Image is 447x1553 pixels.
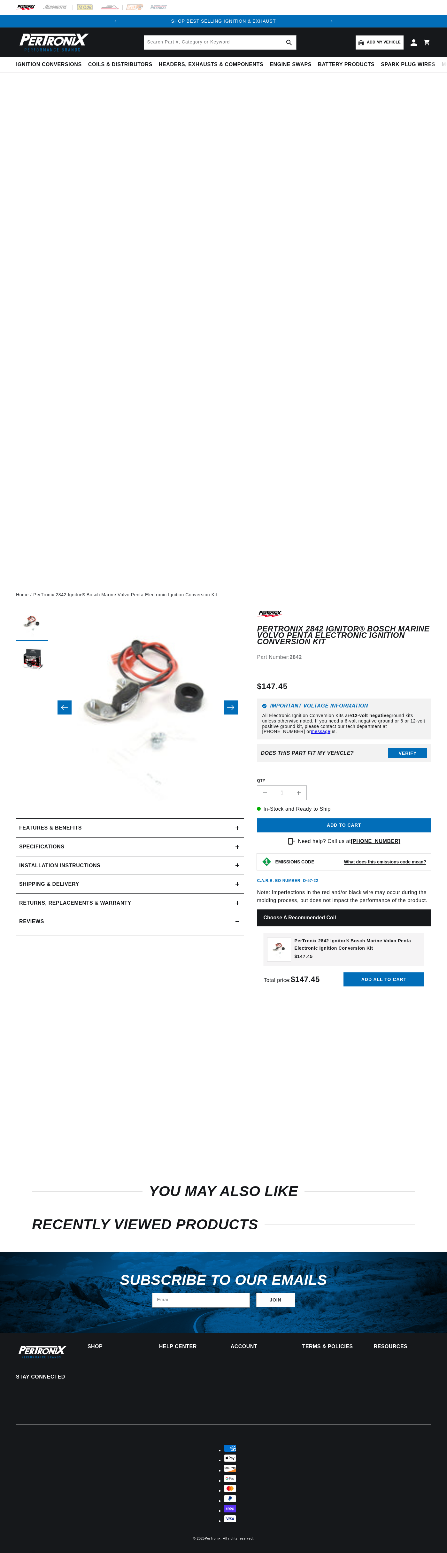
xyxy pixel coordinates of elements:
span: Engine Swaps [270,61,312,68]
button: Slide left [58,700,72,715]
span: Spark Plug Wires [381,61,435,68]
summary: Returns, Replacements & Warranty [16,894,244,912]
button: Load image 1 in gallery view [16,609,48,641]
div: 1 of 2 [122,18,325,25]
summary: Coils & Distributors [85,57,156,72]
button: Add to cart [257,818,431,833]
span: Headers, Exhausts & Components [159,61,263,68]
h2: RECENTLY VIEWED PRODUCTS [32,1218,415,1231]
h2: Reviews [19,917,44,926]
summary: Shipping & Delivery [16,875,244,893]
button: Load image 2 in gallery view [16,645,48,676]
a: PerTronix 2842 Ignitor® Bosch Marine Volvo Penta Electronic Ignition Conversion Kit [33,591,217,598]
summary: Account [231,1344,288,1349]
a: Add my vehicle [356,35,404,50]
h2: Features & Benefits [19,824,82,832]
span: Total price: [264,977,320,983]
h2: Returns, Replacements & Warranty [19,899,131,907]
p: In-Stock and Ready to Ship [257,805,431,813]
summary: Reviews [16,912,244,931]
input: Email [152,1293,250,1307]
div: Part Number: [257,653,431,661]
h2: You may also like [32,1185,415,1197]
button: Subscribe [256,1293,295,1307]
input: Search Part #, Category or Keyword [144,35,296,50]
span: Ignition Conversions [16,61,82,68]
summary: Features & Benefits [16,819,244,837]
button: Translation missing: en.sections.announcements.next_announcement [325,15,338,27]
h2: Shipping & Delivery [19,880,79,888]
button: Add all to cart [343,972,424,987]
a: PerTronix [205,1537,220,1540]
summary: Resources [374,1344,431,1349]
media-gallery: Gallery Viewer [16,609,244,806]
button: Translation missing: en.sections.announcements.previous_announcement [109,15,122,27]
summary: Battery Products [315,57,378,72]
span: $147.45 [257,681,288,692]
strong: EMISSIONS CODE [275,859,314,864]
span: $147.45 [294,953,313,960]
strong: What does this emissions code mean? [344,859,426,864]
p: All Electronic Ignition Conversion Kits are ground kits unless otherwise noted. If you need a 6-v... [262,713,426,734]
h2: Specifications [19,843,64,851]
button: Verify [388,748,427,758]
a: [PHONE_NUMBER] [351,838,400,844]
button: EMISSIONS CODEWhat does this emissions code mean? [275,859,426,865]
div: Note: Imperfections in the red and/or black wire may occur during the molding process, but does n... [257,609,431,993]
h6: Important Voltage Information [262,704,426,708]
p: C.A.R.B. EO Number: D-57-22 [257,878,318,884]
img: Pertronix [16,31,89,53]
a: SHOP BEST SELLING IGNITION & EXHAUST [171,19,276,24]
p: Need help? Call us at [298,837,400,846]
span: Coils & Distributors [88,61,152,68]
span: Add my vehicle [367,39,401,45]
nav: breadcrumbs [16,591,431,598]
summary: Installation instructions [16,856,244,875]
small: All rights reserved. [223,1537,254,1540]
summary: Terms & policies [302,1344,359,1349]
summary: Help Center [159,1344,216,1349]
summary: Spark Plug Wires [378,57,438,72]
strong: $147.45 [291,975,320,984]
span: Battery Products [318,61,374,68]
img: Pertronix [16,1344,67,1360]
summary: Engine Swaps [266,57,315,72]
summary: Headers, Exhausts & Components [156,57,266,72]
div: Announcement [122,18,325,25]
a: message [311,729,330,734]
summary: Specifications [16,838,244,856]
strong: 2842 [290,654,302,660]
label: QTY [257,778,431,784]
div: Does This part fit My vehicle? [261,750,354,756]
a: Home [16,591,29,598]
button: search button [282,35,296,50]
h1: PerTronix 2842 Ignitor® Bosch Marine Volvo Penta Electronic Ignition Conversion Kit [257,626,431,645]
button: Slide right [224,700,238,715]
h2: Installation instructions [19,861,100,870]
small: © 2025 . [193,1537,221,1540]
img: Emissions code [262,857,272,867]
h3: Subscribe to our emails [120,1274,327,1286]
summary: Ignition Conversions [16,57,85,72]
h2: Choose a Recommended Coil [257,909,431,926]
strong: 12-volt negative [352,713,389,718]
p: Stay Connected [16,1374,67,1380]
summary: Shop [88,1344,145,1349]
